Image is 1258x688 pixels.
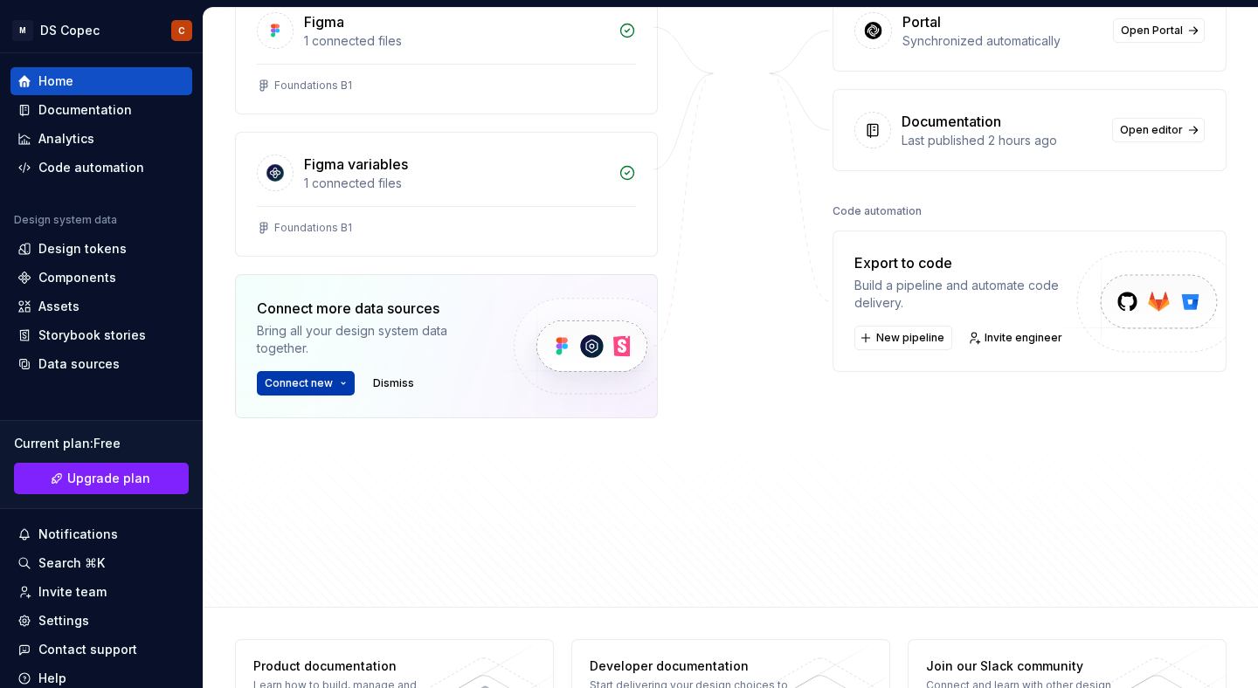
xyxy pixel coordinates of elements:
[38,554,105,572] div: Search ⌘K
[38,298,79,315] div: Assets
[876,331,944,345] span: New pipeline
[14,463,189,494] button: Upgrade plan
[38,101,132,119] div: Documentation
[265,376,333,390] span: Connect new
[10,264,192,292] a: Components
[304,175,608,192] div: 1 connected files
[38,327,146,344] div: Storybook stories
[902,32,1102,50] div: Synchronized automatically
[1113,18,1205,43] a: Open Portal
[38,269,116,286] div: Components
[38,641,137,658] div: Contact support
[10,235,192,263] a: Design tokens
[902,11,941,32] div: Portal
[373,376,414,390] span: Dismiss
[10,125,192,153] a: Analytics
[304,154,408,175] div: Figma variables
[963,326,1070,350] a: Invite engineer
[10,578,192,606] a: Invite team
[257,298,484,319] div: Connect more data sources
[10,292,192,320] a: Assets
[235,132,658,257] a: Figma variables1 connected filesFoundations B1
[178,24,185,38] div: C
[38,612,89,630] div: Settings
[10,154,192,182] a: Code automation
[38,355,120,373] div: Data sources
[1121,24,1183,38] span: Open Portal
[274,221,352,235] div: Foundations B1
[38,159,144,176] div: Code automation
[10,607,192,635] a: Settings
[10,549,192,577] button: Search ⌘K
[926,657,1129,675] div: Join our Slack community
[854,252,1079,273] div: Export to code
[1120,123,1183,137] span: Open editor
[38,72,73,90] div: Home
[14,435,189,452] div: Current plan : Free
[854,277,1079,312] div: Build a pipeline and automate code delivery.
[902,111,1001,132] div: Documentation
[10,96,192,124] a: Documentation
[304,11,344,32] div: Figma
[365,371,422,396] button: Dismiss
[67,470,150,487] span: Upgrade plan
[257,371,355,396] button: Connect new
[10,520,192,548] button: Notifications
[902,132,1102,149] div: Last published 2 hours ago
[10,636,192,664] button: Contact support
[1112,118,1205,142] a: Open editor
[304,32,608,50] div: 1 connected files
[985,331,1062,345] span: Invite engineer
[12,20,33,41] div: M
[10,321,192,349] a: Storybook stories
[253,657,456,675] div: Product documentation
[38,583,107,601] div: Invite team
[38,240,127,258] div: Design tokens
[40,22,100,39] div: DS Copec
[257,322,484,357] div: Bring all your design system data together.
[38,130,94,148] div: Analytics
[3,11,199,49] button: MDS CopecC
[590,657,792,675] div: Developer documentation
[854,326,952,350] button: New pipeline
[10,350,192,378] a: Data sources
[14,213,117,227] div: Design system data
[833,199,922,224] div: Code automation
[10,67,192,95] a: Home
[274,79,352,93] div: Foundations B1
[38,526,118,543] div: Notifications
[38,670,66,687] div: Help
